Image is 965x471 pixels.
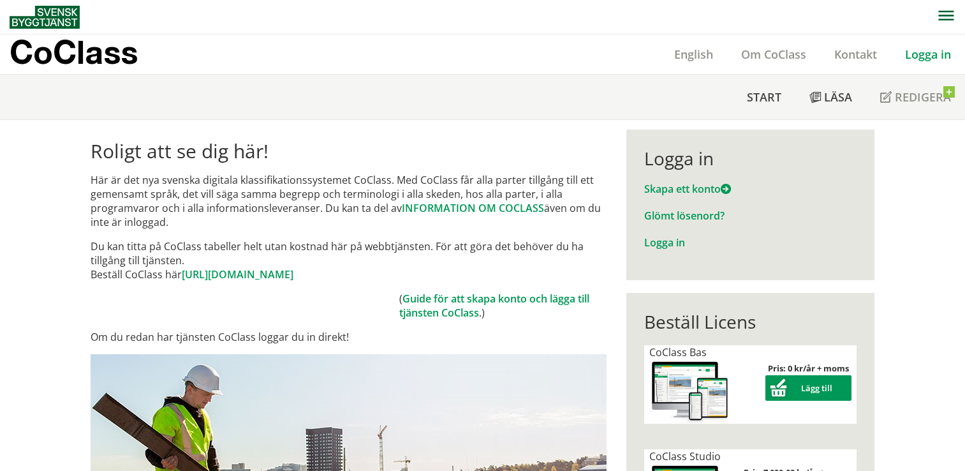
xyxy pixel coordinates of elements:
[733,75,795,119] a: Start
[891,47,965,62] a: Logga in
[644,311,857,333] div: Beställ Licens
[91,173,607,229] p: Här är det nya svenska digitala klassifikationssystemet CoClass. Med CoClass får alla parter till...
[795,75,866,119] a: Läsa
[727,47,820,62] a: Om CoClass
[649,359,731,424] img: coclass-license.jpg
[182,267,293,281] a: [URL][DOMAIN_NAME]
[644,235,685,250] a: Logga in
[399,292,589,320] a: Guide för att skapa konto och lägga till tjänsten CoClass
[91,330,607,344] p: Om du redan har tjänsten CoClass loggar du in direkt!
[644,209,725,223] a: Glömt lösenord?
[649,449,721,463] span: CoClass Studio
[10,6,80,29] img: Svensk Byggtjänst
[747,89,781,105] span: Start
[10,45,138,59] p: CoClass
[820,47,891,62] a: Kontakt
[660,47,727,62] a: English
[644,147,857,169] div: Logga in
[10,34,165,74] a: CoClass
[91,140,607,163] h1: Roligt att se dig här!
[402,201,544,215] a: INFORMATION OM COCLASS
[768,363,849,374] strong: Pris: 0 kr/år + moms
[765,375,851,401] button: Lägg till
[91,239,607,281] p: Du kan titta på CoClass tabeller helt utan kostnad här på webbtjänsten. För att göra det behöver ...
[649,345,707,359] span: CoClass Bas
[399,292,607,320] td: ( .)
[644,182,731,196] a: Skapa ett konto
[765,382,851,394] a: Lägg till
[824,89,852,105] span: Läsa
